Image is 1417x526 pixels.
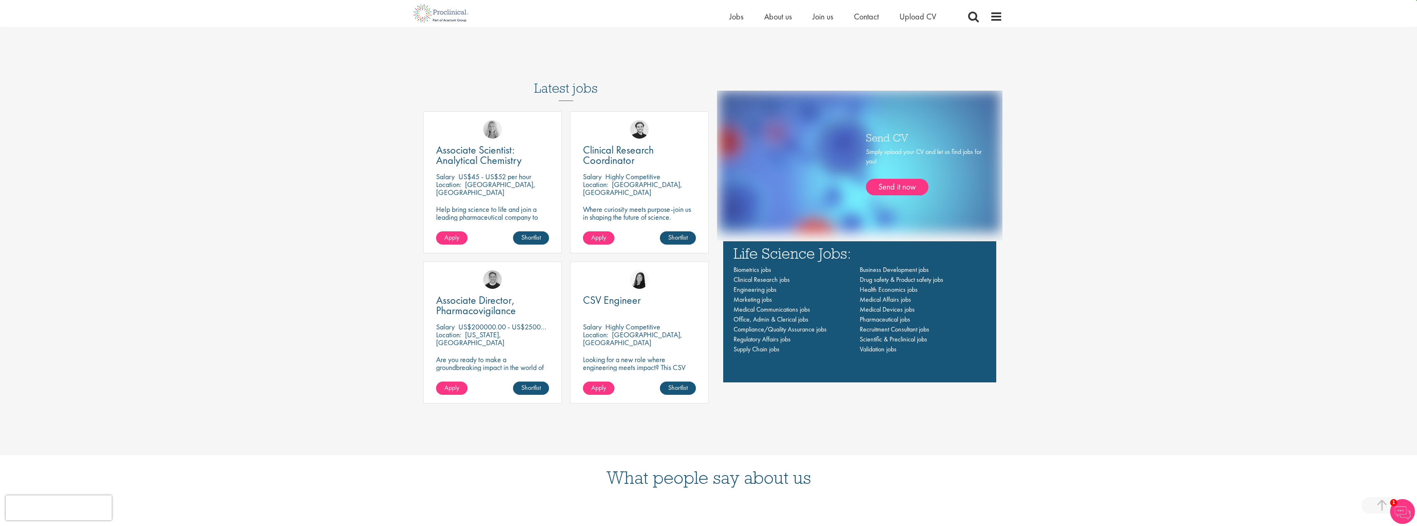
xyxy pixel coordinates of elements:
[583,231,614,245] a: Apply
[583,180,608,189] span: Location:
[513,382,549,395] a: Shortlist
[860,335,927,343] a: Scientific & Preclinical jobs
[866,147,982,195] div: Simply upload your CV and let us find jobs for you!
[734,335,791,343] a: Regulatory Affairs jobs
[734,245,986,261] h3: Life Science Jobs:
[583,355,696,379] p: Looking for a new role where engineering meets impact? This CSV Engineer role is calling your name!
[483,120,502,139] img: Shannon Briggs
[605,172,660,181] p: Highly Competitive
[583,295,696,305] a: CSV Engineer
[583,143,654,167] span: Clinical Research Coordinator
[583,330,682,347] p: [GEOGRAPHIC_DATA], [GEOGRAPHIC_DATA]
[583,330,608,339] span: Location:
[813,11,833,22] a: Join us
[591,233,606,242] span: Apply
[583,172,602,181] span: Salary
[860,275,943,284] a: Drug safety & Product safety jobs
[734,325,827,334] span: Compliance/Quality Assurance jobs
[734,275,790,284] a: Clinical Research jobs
[458,172,531,181] p: US$45 - US$52 per hour
[860,305,915,314] a: Medical Devices jobs
[534,60,598,101] h3: Latest jobs
[630,120,649,139] img: Nico Kohlwes
[719,91,1001,233] img: one
[436,205,549,245] p: Help bring science to life and join a leading pharmaceutical company to play a key role in delive...
[436,180,535,197] p: [GEOGRAPHIC_DATA], [GEOGRAPHIC_DATA]
[591,383,606,392] span: Apply
[860,315,910,324] a: Pharmaceutical jobs
[583,382,614,395] a: Apply
[583,180,682,197] p: [GEOGRAPHIC_DATA], [GEOGRAPHIC_DATA]
[436,330,461,339] span: Location:
[436,322,455,331] span: Salary
[1390,499,1397,506] span: 1
[734,295,772,304] a: Marketing jobs
[764,11,792,22] a: About us
[436,145,549,166] a: Associate Scientist: Analytical Chemistry
[899,11,936,22] a: Upload CV
[583,293,641,307] span: CSV Engineer
[734,265,986,354] nav: Main navigation
[605,322,660,331] p: Highly Competitive
[866,179,928,195] a: Send it now
[583,322,602,331] span: Salary
[734,345,779,353] a: Supply Chain jobs
[436,330,504,347] p: [US_STATE], [GEOGRAPHIC_DATA]
[436,355,549,395] p: Are you ready to make a groundbreaking impact in the world of biotechnology? Join a growing compa...
[854,11,879,22] a: Contact
[734,315,808,324] a: Office, Admin & Clerical jobs
[436,295,549,316] a: Associate Director, Pharmacovigilance
[660,382,696,395] a: Shortlist
[630,270,649,289] img: Numhom Sudsok
[513,231,549,245] a: Shortlist
[436,231,468,245] a: Apply
[444,383,459,392] span: Apply
[436,180,461,189] span: Location:
[436,143,522,167] span: Associate Scientist: Analytical Chemistry
[860,345,897,353] a: Validation jobs
[583,205,696,221] p: Where curiosity meets purpose-join us in shaping the future of science.
[1390,499,1415,524] img: Chatbot
[734,305,810,314] a: Medical Communications jobs
[444,233,459,242] span: Apply
[458,322,590,331] p: US$200000.00 - US$250000.00 per annum
[660,231,696,245] a: Shortlist
[729,11,743,22] a: Jobs
[583,145,696,166] a: Clinical Research Coordinator
[6,495,112,520] iframe: reCAPTCHA
[860,295,911,304] a: Medical Affairs jobs
[483,270,502,289] img: Bo Forsen
[734,285,777,294] a: Engineering jobs
[436,172,455,181] span: Salary
[866,132,982,143] h3: Send CV
[860,265,929,274] a: Business Development jobs
[860,285,918,294] a: Health Economics jobs
[860,325,929,334] a: Recruitment Consultant jobs
[734,265,771,274] a: Biometrics jobs
[436,382,468,395] a: Apply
